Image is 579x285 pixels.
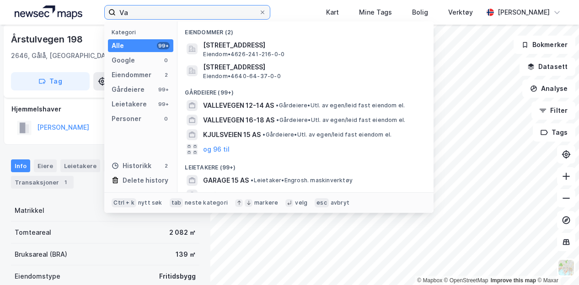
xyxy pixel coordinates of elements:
div: 2 [162,71,170,79]
div: Kategori [112,29,173,36]
div: 139 ㎡ [176,249,196,260]
div: Ctrl + k [112,198,136,207]
span: [STREET_ADDRESS] [203,62,423,73]
span: GARAGE 15 AS [203,175,249,186]
div: Eiendomstype [15,271,60,282]
div: velg [295,199,307,206]
div: Personer [112,113,141,124]
div: Eiendommer [112,69,151,80]
div: neste kategori [185,199,228,206]
div: Leietakere [112,99,147,110]
div: 2 [162,162,170,169]
span: Gårdeiere • Utl. av egen/leid fast eiendom el. [263,131,391,138]
div: 2646, Gålå, [GEOGRAPHIC_DATA] [11,50,116,61]
div: Tomteareal [15,227,51,238]
span: • [255,191,257,198]
button: og 96 til [203,144,230,155]
div: 0 [162,57,170,64]
div: Kart [326,7,339,18]
span: Leietaker • Engrosh. maskinverktøy [251,177,353,184]
div: avbryt [331,199,349,206]
span: • [263,131,265,138]
div: Alle [112,40,124,51]
a: Mapbox [417,277,442,284]
div: Eiendommer (2) [177,21,434,38]
span: SJØGATA 15 AS [203,190,253,201]
div: Kontrollprogram for chat [533,241,579,285]
div: 99+ [157,42,170,49]
div: Gårdeiere (99+) [177,82,434,98]
button: Tag [11,72,90,90]
div: 0 [162,115,170,122]
span: Gårdeiere • Utl. av egen/leid fast eiendom el. [276,102,405,109]
div: Transaksjoner [11,176,74,189]
div: Leietakere (99+) [177,157,434,173]
div: Årstulvegen 198 [11,32,85,47]
span: • [276,102,279,109]
div: 99+ [157,100,170,108]
img: logo.a4113a55bc3d86da70a041830d287a7e.svg [15,5,82,19]
div: Bruksareal (BRA) [15,249,67,260]
div: Info [11,159,30,172]
span: • [276,116,279,123]
span: [STREET_ADDRESS] [203,40,423,51]
div: Gårdeiere [112,84,145,95]
button: Tags [533,123,575,142]
button: Bokmerker [514,36,575,54]
div: Fritidsbygg [159,271,196,282]
div: Leietakere [60,159,100,172]
div: markere [254,199,278,206]
button: Analyse [522,79,575,98]
div: Hjemmelshaver [11,104,199,115]
div: 2 082 ㎡ [169,227,196,238]
div: [PERSON_NAME] [498,7,550,18]
button: Filter [531,101,575,120]
input: Søk på adresse, matrikkel, gårdeiere, leietakere eller personer [116,5,259,19]
div: 99+ [157,86,170,93]
div: Delete history [123,175,168,186]
div: Matrikkel [15,205,44,216]
div: Verktøy [448,7,473,18]
span: • [251,177,253,184]
div: nytt søk [138,199,162,206]
span: VALLEVEGEN 12-14 AS [203,100,274,111]
button: Datasett [520,58,575,76]
a: OpenStreetMap [444,277,488,284]
iframe: Chat Widget [533,241,579,285]
div: Datasett [104,159,138,172]
div: esc [315,198,329,207]
a: Improve this map [491,277,536,284]
span: KJULSVEIEN 15 AS [203,129,261,140]
div: Historikk [112,160,151,171]
span: Leietaker • Utl. av egen/leid fast eiendom el. [255,191,383,199]
div: 1 [61,178,70,187]
div: tab [170,198,183,207]
span: VALLEVEGEN 16-18 AS [203,115,274,126]
span: Eiendom • 4626-241-216-0-0 [203,51,284,58]
div: Google [112,55,135,66]
span: Eiendom • 4640-64-37-0-0 [203,73,280,80]
div: Bolig [412,7,428,18]
div: Eiere [34,159,57,172]
div: Mine Tags [359,7,392,18]
span: Gårdeiere • Utl. av egen/leid fast eiendom el. [276,116,405,124]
